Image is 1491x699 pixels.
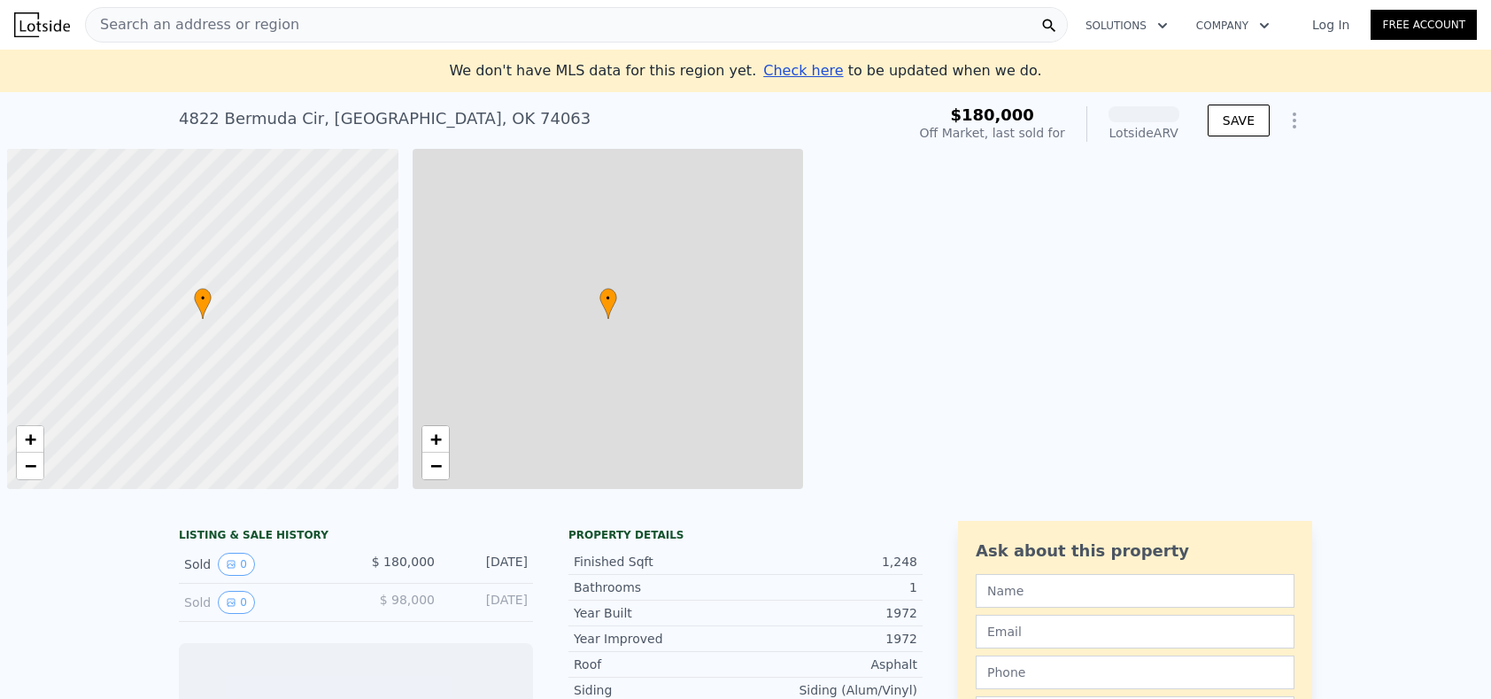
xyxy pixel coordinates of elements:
[745,681,917,699] div: Siding (Alum/Vinyl)
[422,426,449,453] a: Zoom in
[745,656,917,673] div: Asphalt
[86,14,299,35] span: Search an address or region
[422,453,449,479] a: Zoom out
[449,553,528,576] div: [DATE]
[184,553,342,576] div: Sold
[218,591,255,614] button: View historical data
[179,528,533,546] div: LISTING & SALE HISTORY
[1277,103,1312,138] button: Show Options
[574,630,745,648] div: Year Improved
[1291,16,1371,34] a: Log In
[449,591,528,614] div: [DATE]
[763,62,843,79] span: Check here
[574,553,745,571] div: Finished Sqft
[745,630,917,648] div: 1972
[194,291,212,307] span: •
[380,593,435,607] span: $ 98,000
[976,539,1294,563] div: Ask about this property
[179,106,591,131] div: 4822 Bermuda Cir , [GEOGRAPHIC_DATA] , OK 74063
[574,604,745,622] div: Year Built
[25,428,36,450] span: +
[17,426,43,453] a: Zoom in
[976,656,1294,689] input: Phone
[599,288,617,319] div: •
[218,553,255,576] button: View historical data
[1071,10,1182,42] button: Solutions
[950,105,1034,124] span: $180,000
[1371,10,1477,40] a: Free Account
[976,574,1294,608] input: Name
[745,579,917,596] div: 1
[449,60,1041,82] div: We don't have MLS data for this region yet.
[568,528,923,542] div: Property details
[745,604,917,622] div: 1972
[1208,105,1270,136] button: SAVE
[574,579,745,596] div: Bathrooms
[1109,124,1179,142] div: Lotside ARV
[574,681,745,699] div: Siding
[184,591,342,614] div: Sold
[25,454,36,477] span: −
[599,291,617,307] span: •
[745,553,917,571] div: 1,248
[763,60,1041,82] div: to be updated when we do.
[574,656,745,673] div: Roof
[976,615,1294,649] input: Email
[17,453,43,479] a: Zoom out
[372,555,435,569] span: $ 180,000
[429,428,441,450] span: +
[1182,10,1284,42] button: Company
[14,12,70,37] img: Lotside
[429,454,441,477] span: −
[194,288,212,319] div: •
[920,124,1065,142] div: Off Market, last sold for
